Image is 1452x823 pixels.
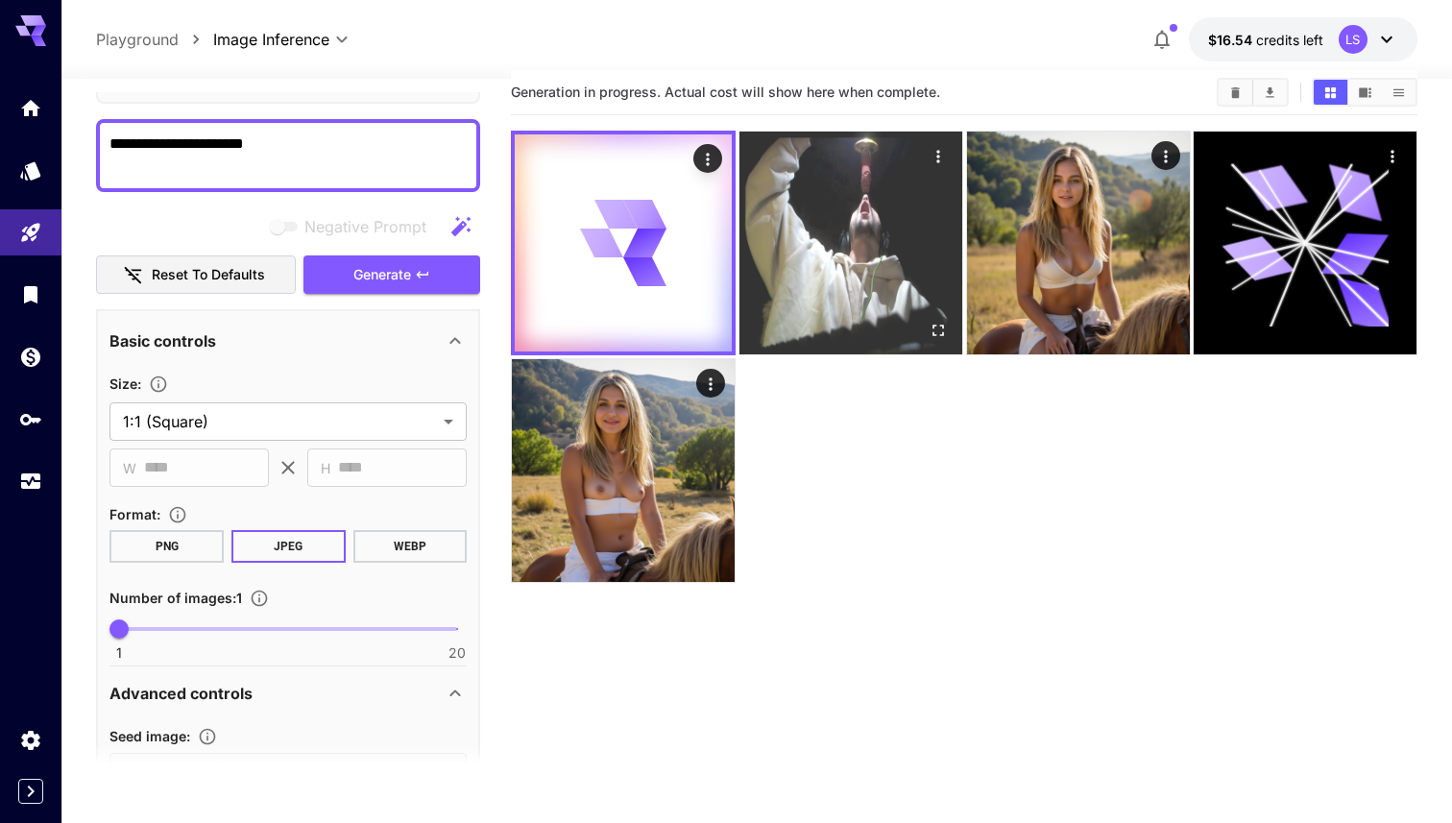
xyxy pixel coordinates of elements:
div: Usage [19,470,42,494]
img: 2Q== [739,132,962,354]
div: Actions [1150,141,1179,170]
p: Advanced controls [109,682,253,705]
div: Actions [1378,141,1407,170]
nav: breadcrumb [96,28,213,51]
button: Show images in list view [1382,80,1416,105]
div: Clear ImagesDownload All [1217,78,1289,107]
p: Basic controls [109,329,216,352]
div: Models [19,158,42,182]
button: Download All [1253,80,1287,105]
button: Show images in grid view [1314,80,1347,105]
span: Seed image : [109,728,190,744]
button: $16.53508LS [1189,17,1417,61]
div: Playground [19,221,42,245]
button: Generate [303,255,480,295]
div: Library [19,282,42,306]
span: 1:1 (Square) [123,410,436,433]
button: Upload a reference image to guide the result. This is needed for Image-to-Image or Inpainting. Su... [190,727,225,746]
button: Specify how many images to generate in a single request. Each image generation will be charged se... [242,589,277,608]
img: 2Q== [512,359,735,582]
span: 20 [448,643,466,663]
button: Clear Images [1219,80,1252,105]
span: credits left [1256,32,1323,48]
div: Advanced controls [109,670,467,716]
div: $16.53508 [1208,30,1323,50]
div: Settings [19,728,42,752]
button: WEBP [353,530,468,563]
button: PNG [109,530,224,563]
span: 1 [116,643,122,663]
span: W [123,457,136,479]
button: Reset to defaults [96,255,296,295]
button: Choose the file format for the output image. [160,505,195,524]
button: Adjust the dimensions of the generated image by specifying its width and height in pixels, or sel... [141,375,176,394]
span: Generation in progress. Actual cost will show here when complete. [511,84,940,100]
span: Size : [109,375,141,392]
span: Number of images : 1 [109,590,242,606]
div: Actions [693,144,722,173]
div: Wallet [19,345,42,369]
span: H [321,457,330,479]
button: JPEG [231,530,346,563]
div: Home [19,96,42,120]
span: Image Inference [213,28,329,51]
span: Format : [109,506,160,522]
button: Expand sidebar [18,779,43,804]
button: Show images in video view [1348,80,1382,105]
div: Виджет чата [1356,731,1452,823]
div: Basic controls [109,318,467,364]
span: Negative Prompt [304,215,426,238]
div: Open in fullscreen [923,316,952,345]
div: Actions [696,369,725,398]
div: LS [1339,25,1367,54]
a: Playground [96,28,179,51]
div: Actions [923,141,952,170]
div: API Keys [19,407,42,431]
span: $16.54 [1208,32,1256,48]
iframe: Chat Widget [1356,731,1452,823]
div: Show images in grid viewShow images in video viewShow images in list view [1312,78,1417,107]
span: Generate [353,263,411,287]
span: Negative prompts are not compatible with the selected model. [266,214,442,238]
img: 2Q== [967,132,1190,354]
